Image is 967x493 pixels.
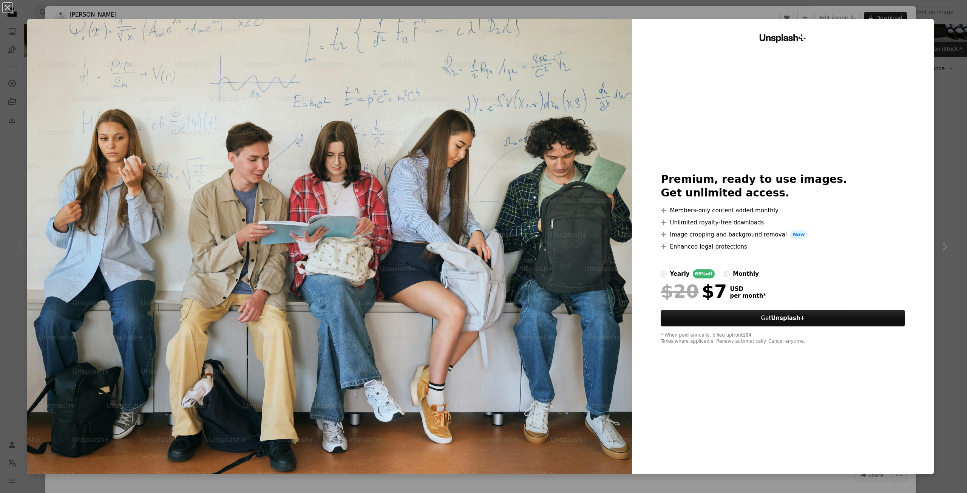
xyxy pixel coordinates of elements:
input: yearly65%off [661,271,667,277]
li: Enhanced legal protections [661,242,905,251]
div: * When paid annually, billed upfront $84 Taxes where applicable. Renews automatically. Cancel any... [661,332,905,345]
div: yearly [670,269,689,278]
li: Members-only content added monthly [661,206,905,215]
span: $20 [661,281,698,301]
button: GetUnsplash+ [661,310,905,326]
div: monthly [733,269,759,278]
li: Unlimited royalty-free downloads [661,218,905,227]
span: USD [730,286,766,292]
strong: Unsplash+ [771,315,805,321]
div: 65% off [693,269,715,278]
span: per month * [730,292,766,299]
input: monthly [724,271,730,277]
span: New [790,230,808,239]
div: $7 [661,281,727,301]
h2: Premium, ready to use images. Get unlimited access. [661,173,905,200]
li: Image cropping and background removal [661,230,905,239]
